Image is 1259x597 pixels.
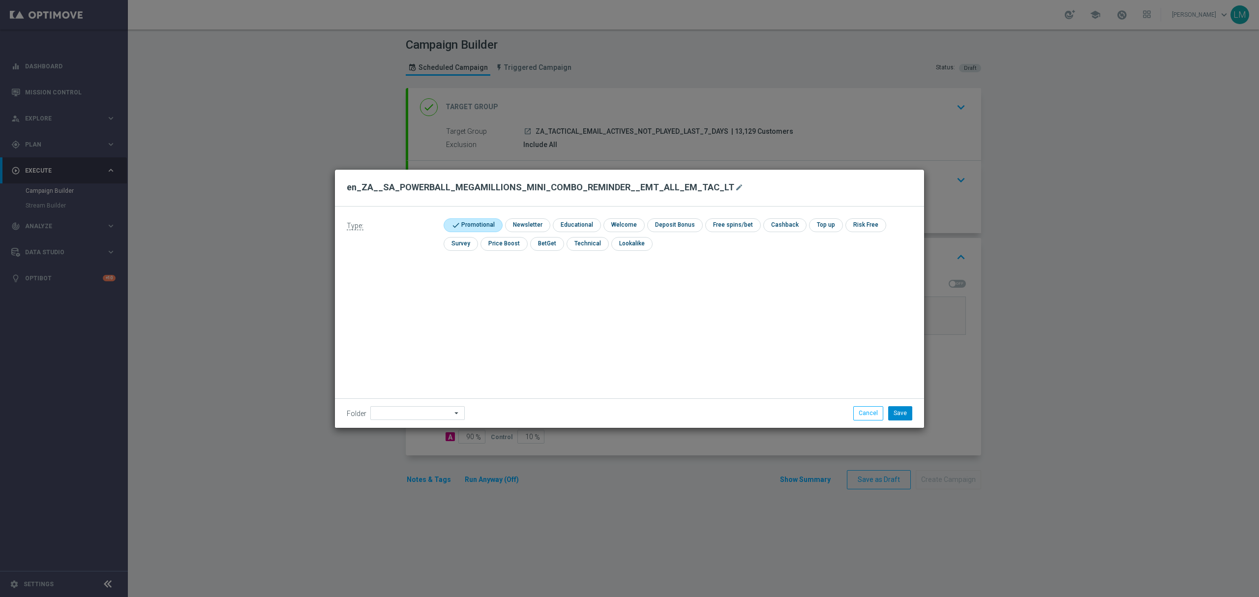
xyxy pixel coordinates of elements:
button: Save [888,406,912,420]
button: Cancel [853,406,883,420]
h2: en_ZA__SA_POWERBALL_MEGAMILLIONS_MINI_COMBO_REMINDER__EMT_ALL_EM_TAC_LT [347,181,734,193]
i: arrow_drop_down [452,407,462,419]
span: Type: [347,222,363,230]
button: mode_edit [734,181,747,193]
i: mode_edit [735,183,743,191]
label: Folder [347,410,366,418]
